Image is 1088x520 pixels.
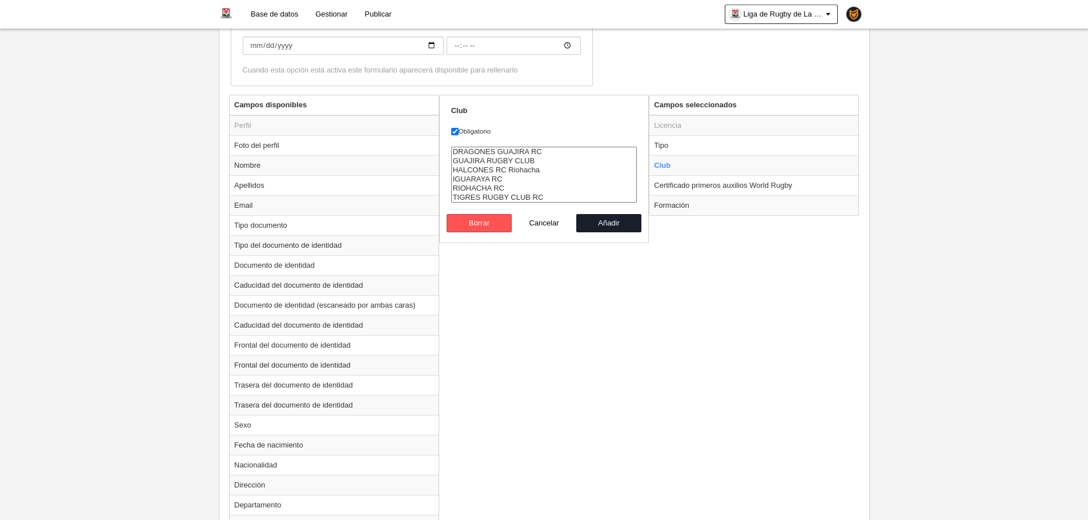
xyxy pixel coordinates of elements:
[451,126,637,136] label: Obligatorio
[230,255,439,275] td: Documento de identidad
[230,115,439,136] td: Perfil
[243,65,581,75] div: Cuando esta opción está activa este formulario aparecerá disponible para rellenarlo
[230,295,439,315] td: Documento de identidad (escaneado por ambas caras)
[649,95,858,115] th: Campos seleccionados
[230,215,439,235] td: Tipo documento
[729,9,741,20] img: OaE6J2O1JVAt.30x30.jpg
[230,435,439,455] td: Fecha de nacimiento
[230,475,439,495] td: Dirección
[230,275,439,295] td: Caducidad del documento de identidad
[230,235,439,255] td: Tipo del documento de identidad
[243,21,581,55] label: Fecha de fin
[451,128,459,135] input: Obligatorio
[725,5,838,24] a: Liga de Rugby de La Guajira
[243,37,444,55] input: Fecha de fin
[230,455,439,475] td: Nacionalidad
[230,95,439,115] th: Campos disponibles
[649,155,858,175] td: Club
[230,375,439,395] td: Trasera del documento de identidad
[230,175,439,195] td: Apellidos
[452,166,637,175] option: HALCONES RC Riohacha
[452,184,637,193] option: RIOHACHA RC
[576,214,641,232] button: Añadir
[230,335,439,355] td: Frontal del documento de identidad
[512,214,577,232] button: Cancelar
[452,193,637,202] option: TIGRES RUGBY CLUB RC
[846,7,861,22] img: PaK018JKw3ps.30x30.jpg
[447,37,581,55] input: Fecha de fin
[649,175,858,195] td: Certificado primeros auxilios World Rugby
[649,115,858,136] td: Licencia
[452,175,637,184] option: IGUARAYA RC
[230,495,439,515] td: Departamento
[649,195,858,215] td: Formación
[230,415,439,435] td: Sexo
[447,214,512,232] button: Borrar
[744,9,824,20] span: Liga de Rugby de La Guajira
[230,315,439,335] td: Caducidad del documento de identidad
[451,106,468,115] strong: Club
[452,156,637,166] option: GUAJIRA RUGBY CLUB
[230,355,439,375] td: Frontal del documento de identidad
[230,155,439,175] td: Nombre
[230,135,439,155] td: Foto del perfil
[452,147,637,156] option: DRAGONES GUAJIRA RC
[230,395,439,415] td: Trasera del documento de identidad
[219,7,233,21] img: Liga de Rugby de La Guajira
[230,195,439,215] td: Email
[649,135,858,155] td: Tipo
